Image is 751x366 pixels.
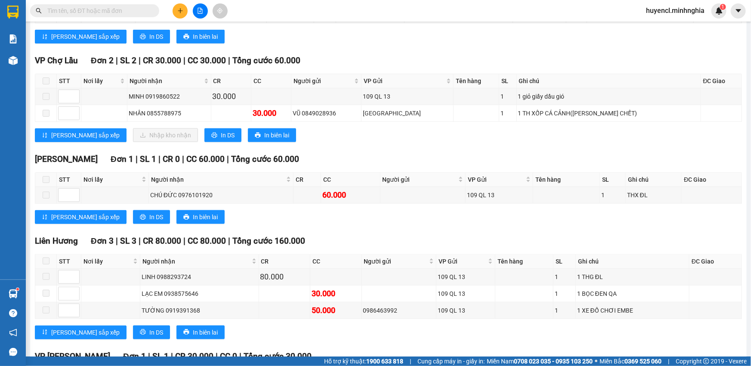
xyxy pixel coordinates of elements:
[533,173,600,187] th: Tên hàng
[259,254,311,269] th: CR
[83,257,131,266] span: Nơi lấy
[467,190,532,200] div: 109 QL 13
[140,329,146,336] span: printer
[501,109,515,118] div: 1
[518,92,699,101] div: 1 giỏ giấy dầu gió
[120,56,136,65] span: SL 2
[42,329,48,336] span: sort-ascending
[576,254,689,269] th: Ghi chú
[176,326,225,339] button: printerIn biên lai
[626,173,682,187] th: Ghi chú
[555,272,574,282] div: 1
[417,357,485,366] span: Cung cấp máy in - giấy in:
[454,74,499,88] th: Tên hàng
[364,257,428,266] span: Người gửi
[130,76,202,86] span: Người nhận
[715,7,723,15] img: icon-new-feature
[227,154,229,164] span: |
[253,107,290,119] div: 30.000
[436,285,495,302] td: 109 QL 13
[42,34,48,40] span: sort-ascending
[294,173,321,187] th: CR
[9,348,17,356] span: message
[701,74,742,88] th: ĐC Giao
[668,357,669,366] span: |
[322,189,378,201] div: 60.000
[51,212,120,222] span: [PERSON_NAME] sắp xếp
[721,4,724,10] span: 1
[213,3,228,19] button: aim
[735,7,742,15] span: caret-down
[624,358,661,365] strong: 0369 525 060
[438,306,494,315] div: 109 QL 13
[495,254,553,269] th: Tên hàng
[324,357,403,366] span: Hỗ trợ kỹ thuật:
[35,30,127,43] button: sort-ascending[PERSON_NAME] sắp xếp
[321,173,380,187] th: CC
[35,351,110,361] span: VP [PERSON_NAME]
[220,351,237,361] span: CC 0
[150,190,292,200] div: CHÚ ĐỨC 0976101920
[9,289,18,298] img: warehouse-icon
[499,74,517,88] th: SL
[439,257,486,266] span: VP Gửi
[143,236,181,246] span: CR 80.000
[177,8,183,14] span: plus
[36,8,42,14] span: search
[149,328,163,337] span: In DS
[57,74,81,88] th: STT
[231,154,299,164] span: Tổng cước 60.000
[244,351,312,361] span: Tổng cước 30.000
[293,109,360,118] div: VŨ 0849028936
[9,56,18,65] img: warehouse-icon
[35,210,127,224] button: sort-ascending[PERSON_NAME] sắp xếp
[188,236,226,246] span: CC 80.000
[193,212,218,222] span: In biên lai
[553,254,576,269] th: SL
[116,236,118,246] span: |
[140,154,156,164] span: SL 1
[211,132,217,139] span: printer
[627,190,680,200] div: THX ĐL
[188,56,226,65] span: CC 30.000
[232,236,305,246] span: Tổng cước 160.000
[260,271,309,283] div: 80.000
[703,358,709,364] span: copyright
[35,128,127,142] button: sort-ascending[PERSON_NAME] sắp xếp
[468,175,524,184] span: VP Gửi
[149,212,163,222] span: In DS
[577,289,688,298] div: 1 BỌC ĐEN QA
[133,210,170,224] button: printerIn DS
[487,357,593,366] span: Miền Nam
[228,236,230,246] span: |
[312,304,360,316] div: 50.000
[140,214,146,221] span: printer
[176,30,225,43] button: printerIn biên lai
[601,190,624,200] div: 1
[255,132,261,139] span: printer
[248,128,296,142] button: printerIn biên lai
[9,329,17,337] span: notification
[639,5,711,16] span: huyencl.minhnghia
[364,76,445,86] span: VP Gửi
[51,328,120,337] span: [PERSON_NAME] sắp xếp
[163,154,180,164] span: CR 0
[731,3,746,19] button: caret-down
[312,288,360,300] div: 30.000
[175,351,213,361] span: CR 30.000
[366,358,403,365] strong: 1900 633 818
[595,360,597,363] span: ⚪️
[120,236,136,246] span: SL 3
[140,34,146,40] span: printer
[438,272,494,282] div: 109 QL 13
[183,34,189,40] span: printer
[111,154,133,164] span: Đơn 1
[42,214,48,221] span: sort-ascending
[436,302,495,319] td: 109 QL 13
[438,289,494,298] div: 109 QL 13
[363,306,435,315] div: 0986463992
[35,154,98,164] span: [PERSON_NAME]
[183,214,189,221] span: printer
[123,351,146,361] span: Đơn 1
[363,109,452,118] div: [GEOGRAPHIC_DATA]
